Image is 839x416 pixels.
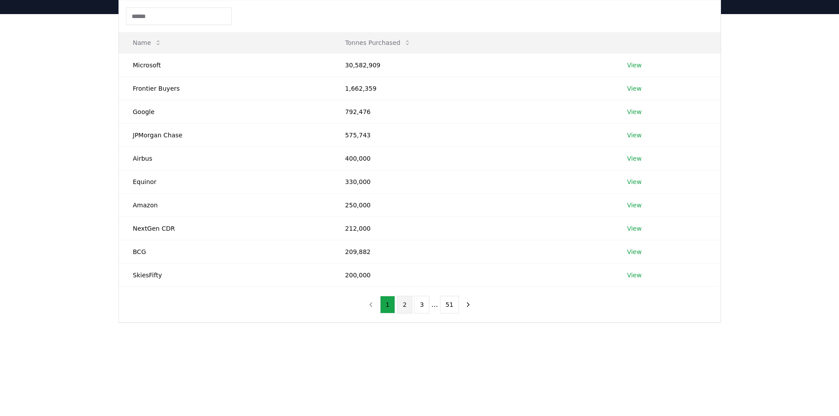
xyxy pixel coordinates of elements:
td: Equinor [119,170,331,193]
td: Airbus [119,147,331,170]
button: Name [126,34,169,52]
button: Tonnes Purchased [338,34,418,52]
td: JPMorgan Chase [119,123,331,147]
a: View [627,107,642,116]
a: View [627,247,642,256]
button: 51 [440,296,459,313]
button: 2 [397,296,412,313]
td: 1,662,359 [331,77,613,100]
td: NextGen CDR [119,217,331,240]
td: 792,476 [331,100,613,123]
td: 200,000 [331,263,613,287]
td: 400,000 [331,147,613,170]
td: 250,000 [331,193,613,217]
li: ... [431,299,438,310]
button: 3 [414,296,429,313]
td: Frontier Buyers [119,77,331,100]
td: 575,743 [331,123,613,147]
a: View [627,271,642,280]
td: 330,000 [331,170,613,193]
a: View [627,224,642,233]
td: BCG [119,240,331,263]
td: Microsoft [119,53,331,77]
a: View [627,61,642,70]
a: View [627,131,642,140]
button: 1 [380,296,395,313]
button: next page [461,296,476,313]
td: Amazon [119,193,331,217]
td: SkiesFifty [119,263,331,287]
a: View [627,84,642,93]
td: 30,582,909 [331,53,613,77]
a: View [627,154,642,163]
td: Google [119,100,331,123]
a: View [627,201,642,210]
a: View [627,177,642,186]
td: 212,000 [331,217,613,240]
td: 209,882 [331,240,613,263]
